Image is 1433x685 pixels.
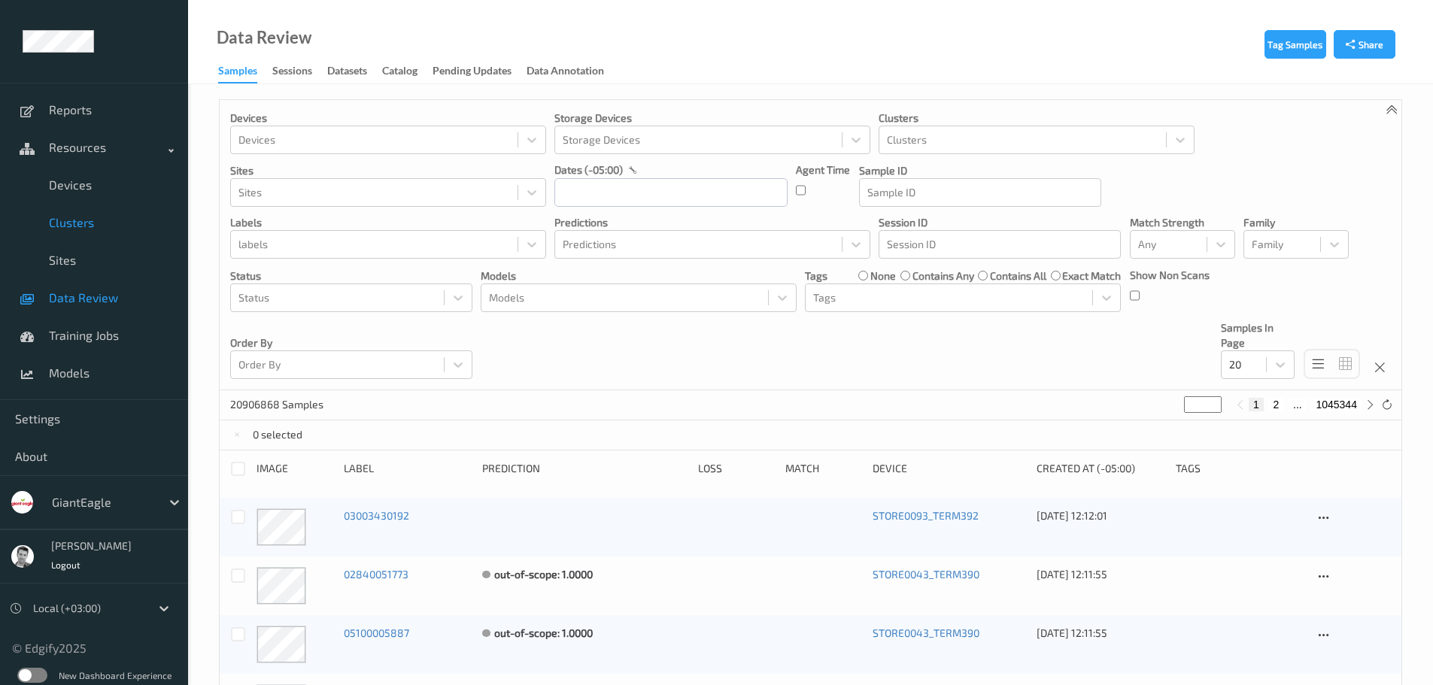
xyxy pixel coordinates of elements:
[382,61,433,82] a: Catalog
[873,509,979,522] a: STORE0093_TERM392
[1221,320,1295,350] p: Samples In Page
[344,461,472,477] div: Label
[912,268,974,283] label: contains any
[230,335,472,350] p: Order By
[554,162,623,177] p: dates (-05:00)
[1130,215,1235,230] p: Match Strength
[327,61,382,82] a: Datasets
[257,461,333,477] div: image
[344,509,409,522] a: 03003430192
[1249,398,1264,411] button: 1
[990,268,1046,283] label: contains all
[859,163,1101,178] p: Sample ID
[698,461,775,477] div: Loss
[433,61,527,82] a: Pending Updates
[527,63,604,82] div: Data Annotation
[870,268,896,283] label: none
[230,111,546,126] p: Devices
[796,162,850,177] p: Agent Time
[230,268,472,283] p: Status
[218,63,257,83] div: Samples
[230,397,343,412] p: 20906868 Samples
[805,268,827,283] p: Tags
[873,568,979,580] a: STORE0043_TERM390
[1037,461,1164,477] div: Created At (-05:00)
[554,111,870,126] p: Storage Devices
[1243,215,1349,230] p: Family
[1130,268,1210,283] p: Show Non Scans
[344,568,408,580] a: 02840051773
[272,61,327,82] a: Sessions
[481,268,797,283] p: Models
[554,215,870,230] p: Predictions
[879,215,1121,230] p: Session ID
[272,63,312,82] div: Sessions
[1062,268,1121,283] label: exact match
[482,461,687,477] div: Prediction
[785,461,862,477] div: Match
[382,63,417,82] div: Catalog
[1311,398,1362,411] button: 1045344
[1037,508,1164,523] div: [DATE] 12:12:01
[433,63,512,82] div: Pending Updates
[527,61,619,82] a: Data Annotation
[1334,30,1395,59] button: Share
[327,63,367,82] div: Datasets
[230,163,546,178] p: Sites
[1037,626,1164,641] div: [DATE] 12:11:55
[879,111,1195,126] p: Clusters
[494,567,593,582] div: out-of-scope: 1.0000
[1268,398,1283,411] button: 2
[217,30,311,45] div: Data Review
[1176,461,1304,477] div: Tags
[494,626,593,641] div: out-of-scope: 1.0000
[344,626,409,639] a: 05100005887
[1289,398,1307,411] button: ...
[218,61,272,83] a: Samples
[873,461,1026,477] div: Device
[1037,567,1164,582] div: [DATE] 12:11:55
[1265,30,1326,59] button: Tag Samples
[253,427,302,442] p: 0 selected
[230,215,546,230] p: labels
[873,626,979,639] a: STORE0043_TERM390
